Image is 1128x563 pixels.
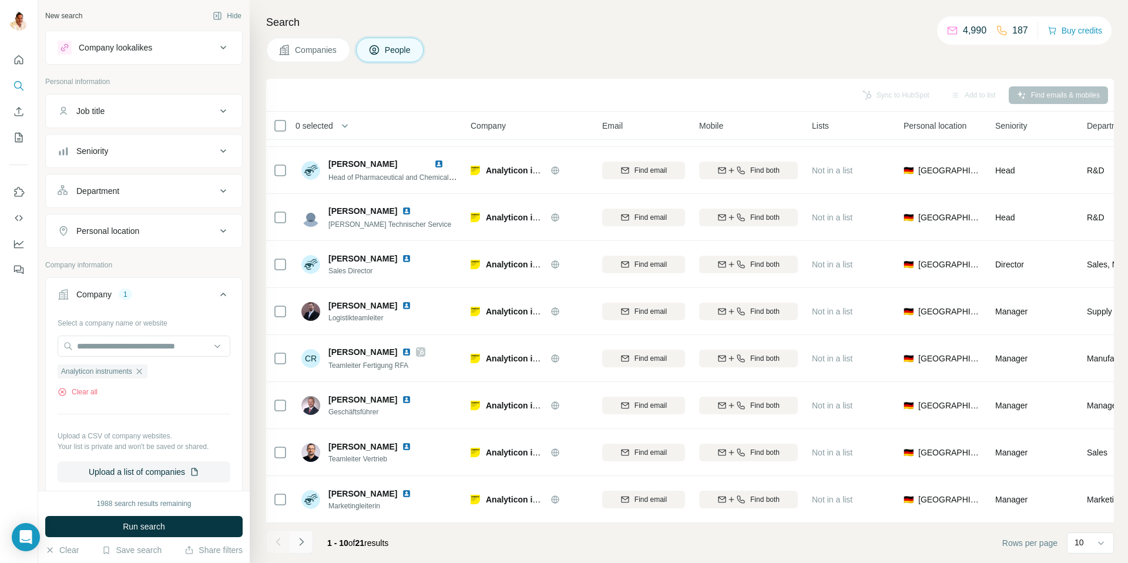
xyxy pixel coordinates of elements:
[634,400,667,411] span: Find email
[328,205,397,217] span: [PERSON_NAME]
[301,349,320,368] div: CR
[918,353,981,364] span: [GEOGRAPHIC_DATA]
[995,213,1015,222] span: Head
[301,302,320,321] img: Avatar
[634,259,667,270] span: Find email
[76,105,105,117] div: Job title
[995,120,1027,132] span: Seniority
[812,166,852,175] span: Not in a list
[602,491,685,508] button: Find email
[328,407,425,417] span: Geschäftsführer
[634,353,667,364] span: Find email
[750,259,780,270] span: Find both
[58,387,98,397] button: Clear all
[402,254,411,263] img: LinkedIn logo
[812,120,829,132] span: Lists
[266,14,1114,31] h4: Search
[918,400,981,411] span: [GEOGRAPHIC_DATA]
[295,44,338,56] span: Companies
[328,394,397,406] span: [PERSON_NAME]
[301,396,320,415] img: Avatar
[97,498,192,509] div: 1988 search results remaining
[486,495,578,504] span: Analyticon instruments
[301,443,320,462] img: Avatar
[296,120,333,132] span: 0 selected
[904,120,966,132] span: Personal location
[634,165,667,176] span: Find email
[904,447,914,458] span: 🇩🇪
[602,350,685,367] button: Find email
[918,494,981,505] span: [GEOGRAPHIC_DATA]
[301,208,320,227] img: Avatar
[9,127,28,148] button: My lists
[486,354,578,363] span: Analyticon instruments
[9,233,28,254] button: Dashboard
[45,516,243,537] button: Run search
[328,501,425,511] span: Marketingleiterin
[750,212,780,223] span: Find both
[45,544,79,556] button: Clear
[471,307,480,316] img: Logo of Analyticon instruments
[812,354,852,363] span: Not in a list
[904,353,914,364] span: 🇩🇪
[471,166,480,175] img: Logo of Analyticon instruments
[963,24,986,38] p: 4,990
[9,207,28,229] button: Use Surfe API
[328,361,408,370] span: Teamleiter Fertigung RFA
[402,489,411,498] img: LinkedIn logo
[328,266,425,276] span: Sales Director
[9,49,28,71] button: Quick start
[904,165,914,176] span: 🇩🇪
[486,260,578,269] span: Analyticon instruments
[46,97,242,125] button: Job title
[58,461,230,482] button: Upload a list of companies
[45,260,243,270] p: Company information
[301,255,320,274] img: Avatar
[699,491,798,508] button: Find both
[1075,537,1084,548] p: 10
[471,213,480,222] img: Logo of Analyticon instruments
[46,280,242,313] button: Company1
[45,76,243,87] p: Personal information
[76,289,112,300] div: Company
[1002,537,1057,549] span: Rows per page
[750,165,780,176] span: Find both
[9,101,28,122] button: Enrich CSV
[1087,212,1104,223] span: R&D
[486,213,578,222] span: Analyticon instruments
[402,442,411,451] img: LinkedIn logo
[355,538,365,548] span: 21
[327,538,388,548] span: results
[290,530,313,554] button: Navigate to next page
[58,431,230,441] p: Upload a CSV of company websites.
[328,454,425,464] span: Teamleiter Vertrieb
[1012,24,1028,38] p: 187
[204,7,250,25] button: Hide
[301,490,320,509] img: Avatar
[812,495,852,504] span: Not in a list
[812,260,852,269] span: Not in a list
[328,253,397,264] span: [PERSON_NAME]
[434,159,444,169] img: LinkedIn logo
[9,75,28,96] button: Search
[46,33,242,62] button: Company lookalikes
[812,401,852,410] span: Not in a list
[634,447,667,458] span: Find email
[402,395,411,404] img: LinkedIn logo
[918,259,981,270] span: [GEOGRAPHIC_DATA]
[76,145,108,157] div: Seniority
[995,166,1015,175] span: Head
[904,494,914,505] span: 🇩🇪
[471,260,480,269] img: Logo of Analyticon instruments
[634,212,667,223] span: Find email
[61,366,132,377] span: Analyticon instruments
[699,303,798,320] button: Find both
[471,448,480,457] img: Logo of Analyticon instruments
[471,495,480,504] img: Logo of Analyticon instruments
[995,307,1028,316] span: Manager
[918,212,981,223] span: [GEOGRAPHIC_DATA]
[79,42,152,53] div: Company lookalikes
[750,400,780,411] span: Find both
[46,217,242,245] button: Personal location
[58,313,230,329] div: Select a company name or website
